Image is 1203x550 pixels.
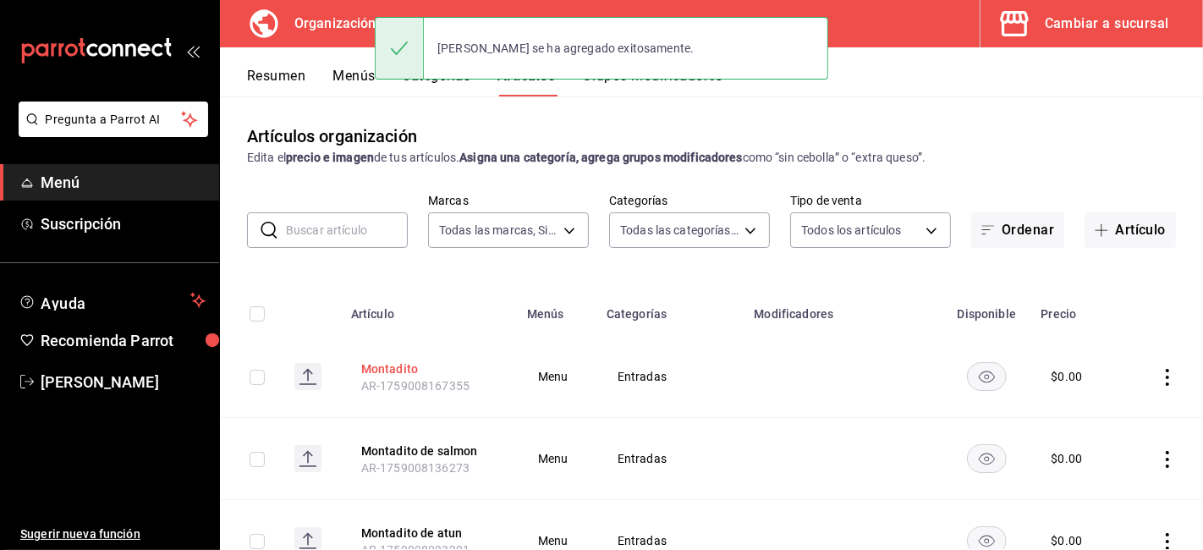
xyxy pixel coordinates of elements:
[41,171,206,194] span: Menú
[361,525,497,542] button: edit-product-location
[538,535,575,547] span: Menu
[618,453,723,465] span: Entradas
[1045,12,1169,36] div: Cambiar a sucursal
[459,151,742,164] strong: Asigna una categoría, agrega grupos modificadores
[967,444,1007,473] button: availability-product
[1031,282,1133,336] th: Precio
[46,111,182,129] span: Pregunta a Parrot AI
[1159,369,1176,386] button: actions
[247,68,305,96] button: Resumen
[247,149,1176,167] div: Edita el de tus artículos. como “sin cebolla” o “extra queso”.
[967,362,1007,391] button: availability-product
[281,14,563,34] h3: Organización - Sala de Desquite (Coacalco)
[19,102,208,137] button: Pregunta a Parrot AI
[361,379,470,393] span: AR-1759008167355
[618,371,723,382] span: Entradas
[186,44,200,58] button: open_drawer_menu
[744,282,942,336] th: Modificadores
[12,123,208,140] a: Pregunta a Parrot AI
[790,195,951,207] label: Tipo de venta
[341,282,517,336] th: Artículo
[609,195,770,207] label: Categorías
[538,371,575,382] span: Menu
[618,535,723,547] span: Entradas
[1052,368,1083,385] div: $ 0.00
[361,461,470,475] span: AR-1759008136273
[247,68,1203,96] div: navigation tabs
[428,195,589,207] label: Marcas
[361,360,497,377] button: edit-product-location
[1159,533,1176,550] button: actions
[1085,212,1176,248] button: Artículo
[41,329,206,352] span: Recomienda Parrot
[439,222,558,239] span: Todas las marcas, Sin marca
[1052,532,1083,549] div: $ 0.00
[332,68,375,96] button: Menús
[801,222,902,239] span: Todos los artículos
[247,124,417,149] div: Artículos organización
[286,151,374,164] strong: precio e imagen
[20,525,206,543] span: Sugerir nueva función
[1052,450,1083,467] div: $ 0.00
[517,282,596,336] th: Menús
[424,30,707,67] div: [PERSON_NAME] se ha agregado exitosamente.
[596,282,744,336] th: Categorías
[41,212,206,235] span: Suscripción
[620,222,739,239] span: Todas las categorías, Sin categoría
[286,213,408,247] input: Buscar artículo
[361,443,497,459] button: edit-product-location
[41,371,206,393] span: [PERSON_NAME]
[1159,451,1176,468] button: actions
[538,453,575,465] span: Menu
[942,282,1030,336] th: Disponible
[41,290,184,311] span: Ayuda
[971,212,1064,248] button: Ordenar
